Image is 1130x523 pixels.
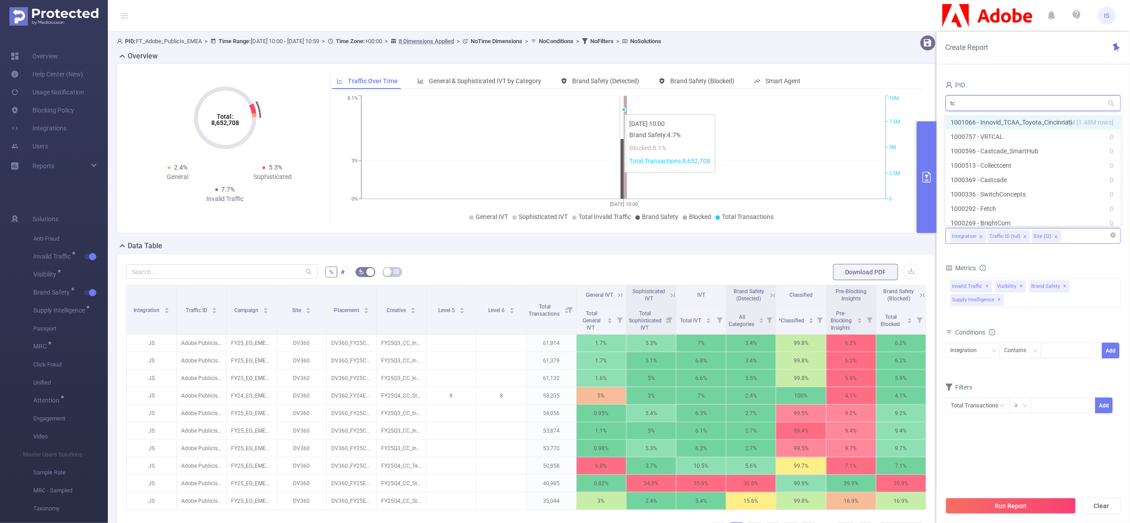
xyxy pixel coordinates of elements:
p: 5% [577,387,626,404]
i: icon: caret-up [263,306,268,309]
a: Help Center (New) [11,65,83,83]
li: Integration [951,230,986,242]
div: Sophisticated [225,172,320,182]
i: icon: caret-up [306,306,311,309]
span: 0 [1110,189,1114,199]
p: 7% [676,335,726,352]
a: Reports [32,157,54,175]
p: 58,205 [527,387,576,404]
div: Integration [951,343,983,358]
span: ✕ [986,281,989,292]
h2: Overview [128,51,158,62]
p: 2% [627,387,676,404]
p: DV360 [277,422,326,439]
i: icon: caret-up [165,306,169,309]
span: Level 6 [488,307,506,313]
span: 0 [1110,218,1114,228]
b: No Solutions [630,38,661,45]
span: Passport [33,320,108,338]
div: Sort [364,306,369,312]
li: 1000596 - Castcade_SmartHub [946,144,1121,158]
p: JS [127,352,176,369]
li: 1000513 - Collectcent [946,158,1121,173]
b: PID: [125,38,136,45]
p: DV360_FY25CC_BEH_Ai-CustomIntent_PL_DSK_BAN_728x90_NA_NA_ROI_NA [9331266] [327,440,376,457]
i: icon: caret-down [908,320,912,322]
i: icon: caret-down [809,320,814,322]
p: DV360 [277,335,326,352]
li: Site (l2) [1032,230,1061,242]
p: DV360 [277,370,326,387]
i: icon: caret-up [411,306,416,309]
p: DV360_FY25CC_BEH_Ai-CustomIntent_PL_DSK_BAN_300x250_NA_NA_ROI_NA [9331264] [327,370,376,387]
span: Reports [32,162,54,170]
a: Blocking Policy [11,101,74,119]
p: 54,056 [527,405,576,422]
span: Classified [790,292,813,298]
span: Supply Intelligence [951,294,1004,306]
span: 2.4% [174,164,187,171]
p: 6.8% [676,352,726,369]
i: icon: caret-up [607,317,612,319]
span: Level 5 [438,307,456,313]
p: DV360_FY25CC_BEH_Ai-CustomIntent_PL_DSK_BAN_300x250_NA_NA_ROI_NA [9331264] [327,335,376,352]
div: Sort [759,317,764,322]
span: Conditions [956,329,996,336]
span: Create Report [946,43,988,52]
p: 6.2% [876,352,926,369]
span: Brand Safety [33,289,73,295]
span: Click Fraud [33,356,108,374]
p: DV360_FY24EDU_BEH_CustomAffinity_DE_DSK_BAN_300x250 [7938608] [327,387,376,404]
p: Adobe Publicis Emea Tier 2 [34288] [177,370,226,387]
p: 5% [627,422,676,439]
p: 2.7% [726,405,776,422]
b: Time Zone: [336,38,365,45]
i: Filter menu [564,285,576,334]
span: FT_Adobe_Publicis_EMEA [DATE] 10:00 - [DATE] 10:59 +00:00 [117,38,661,45]
i: icon: caret-up [759,317,764,319]
i: icon: caret-down [857,320,862,322]
div: Sort [607,317,613,322]
i: icon: caret-down [706,320,711,322]
p: 5.3% [627,335,676,352]
p: 6.2% [827,352,876,369]
span: MRC [33,343,50,349]
tspan: 10M [890,96,899,102]
span: > [614,38,622,45]
p: 0.95% [577,405,626,422]
div: Sort [459,306,465,312]
p: Adobe Publicis Emea Tier 1 [27133] [177,387,226,404]
span: Placement [334,307,360,313]
li: 1000336 - SwitchConcepts [946,187,1121,201]
span: > [574,38,582,45]
span: Total Invalid Traffic [578,213,631,220]
i: icon: caret-down [509,310,514,313]
p: FY25Q4_CC_Student_CCPro_DE_DE_BacktoSchool-Promo_ST_300x250_NA_NA.jpg [5583133] [377,387,426,404]
div: Contains [1005,343,1033,358]
a: Usage Notification [11,83,84,101]
p: Adobe Publicis Emea Tier 2 [34288] [177,352,226,369]
span: Traffic Over Time [348,77,398,85]
p: 2.7% [726,422,776,439]
p: JS [127,370,176,387]
b: No Conditions [539,38,574,45]
p: DV360_FY25CC_BEH_Ai-CustomIntent_PL_DSK_BAN_728x90_NA_NA_ROI_NA [9331266] [327,405,376,422]
p: 53,874 [527,422,576,439]
p: 61,132 [527,370,576,387]
i: icon: caret-up [908,317,912,319]
span: Total IVT [680,317,703,324]
p: DV360 [277,352,326,369]
p: 99.8% [776,352,826,369]
i: icon: close [1023,234,1028,240]
tspan: [DATE] 10:00 [610,201,638,207]
p: 99.8% [776,370,826,387]
div: Sort [509,306,515,312]
p: 99.5% [776,405,826,422]
p: 9.4% [827,422,876,439]
span: % [329,268,334,276]
span: Smart Agent [765,77,801,85]
span: 0 [1110,175,1114,185]
span: Brand Safety [642,213,678,220]
p: 2.4% [726,387,776,404]
span: 0 [1110,146,1114,156]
